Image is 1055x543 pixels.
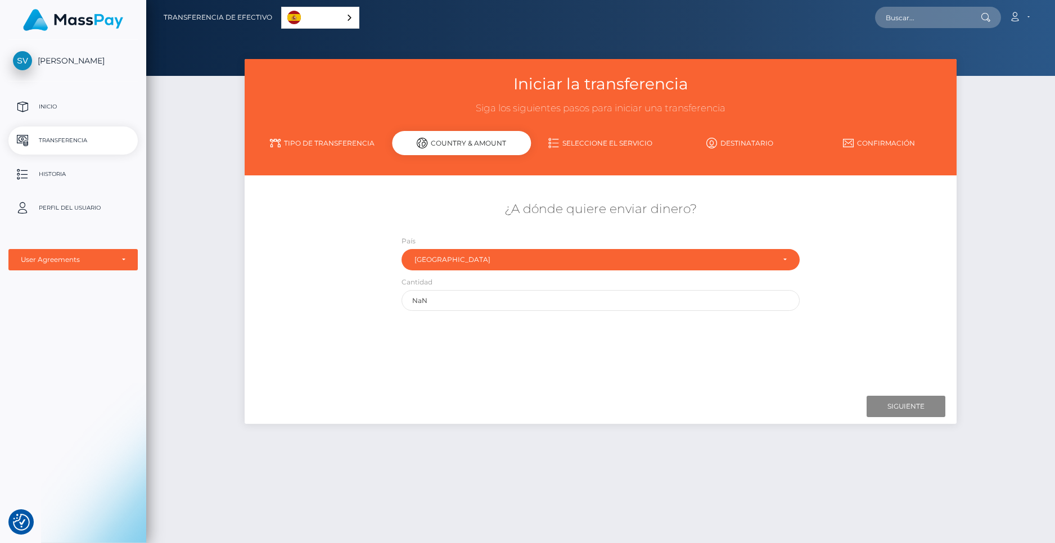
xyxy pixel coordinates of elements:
[164,6,272,29] a: Transferencia de efectivo
[253,102,949,115] h3: Siga los siguientes pasos para iniciar una transferencia
[21,255,113,264] div: User Agreements
[253,201,949,218] h5: ¿A dónde quiere enviar dinero?
[282,7,359,28] a: Español
[402,290,800,311] input: Cantidad a enviar en USD (Máximo: )
[281,7,359,29] aside: Language selected: Español
[8,56,138,66] span: [PERSON_NAME]
[867,396,945,417] input: Siguiente
[253,73,949,95] h3: Iniciar la transferencia
[23,9,123,31] img: MassPay
[392,131,531,155] div: Country & Amount
[402,236,416,246] label: País
[8,93,138,121] a: Inicio
[13,514,30,531] img: Revisit consent button
[253,133,392,153] a: Tipo de transferencia
[531,133,670,153] a: Seleccione el servicio
[8,194,138,222] a: Perfil del usuario
[402,277,432,287] label: Cantidad
[402,249,800,270] button: Colombia
[13,166,133,183] p: Historia
[8,249,138,270] button: User Agreements
[8,160,138,188] a: Historia
[13,514,30,531] button: Consent Preferences
[414,255,774,264] div: [GEOGRAPHIC_DATA]
[8,126,138,155] a: Transferencia
[809,133,948,153] a: Confirmación
[670,133,809,153] a: Destinatario
[875,7,981,28] input: Buscar...
[13,200,133,216] p: Perfil del usuario
[13,98,133,115] p: Inicio
[281,7,359,29] div: Language
[13,132,133,149] p: Transferencia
